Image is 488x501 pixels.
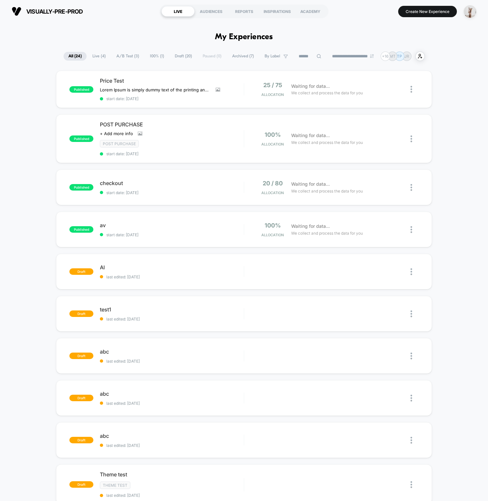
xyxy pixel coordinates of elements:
span: By Label [265,54,280,59]
div: REPORTS [228,6,261,17]
img: close [411,86,412,93]
span: Draft ( 20 ) [170,52,197,61]
span: Waiting for data... [291,132,330,139]
span: abc [100,390,244,397]
span: Allocation [261,233,284,237]
span: Live ( 4 ) [88,52,111,61]
span: test1 [100,306,244,313]
span: published [69,184,93,191]
span: Waiting for data... [291,223,330,230]
span: Allocation [261,142,284,146]
span: + Add more info [100,131,133,136]
span: last edited: [DATE] [100,401,244,406]
span: Price Test [100,77,244,84]
span: POST PURCHASE [100,121,244,128]
span: 100% ( 1 ) [145,52,169,61]
span: published [69,86,93,93]
span: draft [69,437,93,443]
span: start date: [DATE] [100,190,244,195]
div: INSPIRATIONS [261,6,294,17]
span: A/B Test ( 3 ) [112,52,144,61]
span: Theme test [100,471,244,478]
span: draft [69,395,93,401]
span: start date: [DATE] [100,96,244,101]
span: Waiting for data... [291,181,330,188]
span: draft [69,481,93,488]
span: Allocation [261,92,284,97]
img: close [411,437,412,444]
p: MT [389,54,396,59]
span: last edited: [DATE] [100,359,244,364]
span: published [69,226,93,233]
img: close [411,310,412,317]
span: published [69,135,93,142]
span: We collect and process the data for you [291,230,363,236]
div: LIVE [161,6,195,17]
img: close [411,353,412,359]
span: draft [69,310,93,317]
button: visually-pre-prod [10,6,85,17]
span: Lorem Ipsum is simply dummy text of the printing and typesetting industry. Lorem Ipsum has been t... [100,87,211,92]
span: last edited: [DATE] [100,274,244,279]
h1: My Experiences [215,32,273,42]
img: close [411,135,412,142]
p: JR [404,54,409,59]
span: abc [100,433,244,439]
span: Waiting for data... [291,83,330,90]
span: Allocation [261,191,284,195]
span: start date: [DATE] [100,232,244,237]
p: TP [397,54,402,59]
img: end [370,54,374,58]
div: + 16 [381,52,390,61]
span: visually-pre-prod [26,8,83,15]
span: 100% [265,131,281,138]
span: last edited: [DATE] [100,493,244,498]
span: Archived ( 7 ) [227,52,259,61]
span: checkout [100,180,244,186]
span: Post Purchase [100,140,139,147]
img: close [411,481,412,488]
span: av [100,222,244,228]
span: draft [69,268,93,275]
img: Visually logo [12,6,21,16]
img: close [411,226,412,233]
button: Create New Experience [398,6,457,17]
span: draft [69,353,93,359]
button: ppic [462,5,478,18]
span: 100% [265,222,281,229]
img: close [411,268,412,275]
span: We collect and process the data for you [291,188,363,194]
img: close [411,395,412,402]
span: AI [100,264,244,271]
img: close [411,184,412,191]
span: last edited: [DATE] [100,317,244,321]
span: We collect and process the data for you [291,90,363,96]
span: start date: [DATE] [100,151,244,156]
span: We collect and process the data for you [291,139,363,146]
span: 25 / 75 [263,82,282,88]
div: AUDIENCES [195,6,228,17]
span: All ( 24 ) [64,52,87,61]
img: ppic [464,5,476,18]
span: Theme Test [100,482,130,489]
span: 20 / 80 [263,180,283,187]
span: abc [100,348,244,355]
div: ACADEMY [294,6,327,17]
span: last edited: [DATE] [100,443,244,448]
